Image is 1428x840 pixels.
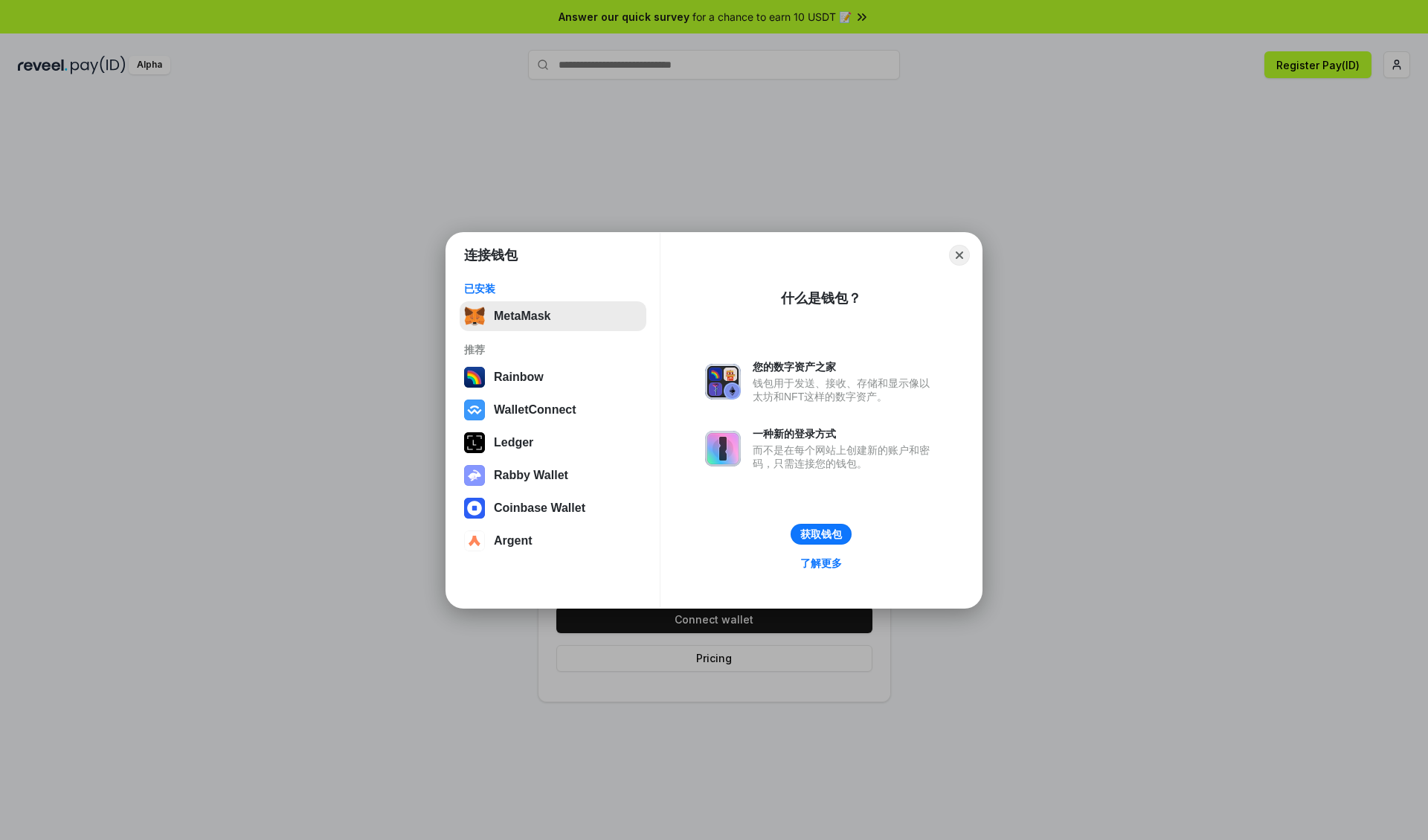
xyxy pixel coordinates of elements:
[753,427,937,440] div: 一种新的登录方式
[791,554,851,573] a: 了解更多
[494,436,533,449] div: Ledger
[460,526,646,556] button: Argent
[705,364,741,400] img: svg+xml,%3Csvg%20xmlns%3D%22http%3A%2F%2Fwww.w3.org%2F2000%2Fsvg%22%20fill%3D%22none%22%20viewBox...
[494,501,585,515] div: Coinbase Wallet
[464,530,485,551] img: svg+xml,%3Csvg%20width%3D%2228%22%20height%3D%2228%22%20viewBox%3D%220%200%2028%2028%22%20fill%3D...
[464,306,485,327] img: svg+xml,%3Csvg%20fill%3D%22none%22%20height%3D%2233%22%20viewBox%3D%220%200%2035%2033%22%20width%...
[464,343,642,356] div: 推荐
[464,400,485,420] img: svg+xml,%3Csvg%20width%3D%2228%22%20height%3D%2228%22%20viewBox%3D%220%200%2028%2028%22%20fill%3D...
[494,469,568,482] div: Rabby Wallet
[460,301,646,331] button: MetaMask
[460,395,646,425] button: WalletConnect
[464,498,485,519] img: svg+xml,%3Csvg%20width%3D%2228%22%20height%3D%2228%22%20viewBox%3D%220%200%2028%2028%22%20fill%3D...
[460,493,646,523] button: Coinbase Wallet
[781,289,861,307] div: 什么是钱包？
[494,310,550,323] div: MetaMask
[460,428,646,458] button: Ledger
[753,443,937,470] div: 而不是在每个网站上创建新的账户和密码，只需连接您的钱包。
[494,371,544,384] div: Rainbow
[464,246,518,264] h1: 连接钱包
[705,431,741,467] img: svg+xml,%3Csvg%20xmlns%3D%22http%3A%2F%2Fwww.w3.org%2F2000%2Fsvg%22%20fill%3D%22none%22%20viewBox...
[800,557,842,570] div: 了解更多
[464,432,485,453] img: svg+xml,%3Csvg%20xmlns%3D%22http%3A%2F%2Fwww.w3.org%2F2000%2Fsvg%22%20width%3D%2228%22%20height%3...
[460,362,646,392] button: Rainbow
[494,534,533,548] div: Argent
[464,367,485,388] img: svg+xml,%3Csvg%20width%3D%22120%22%20height%3D%22120%22%20viewBox%3D%220%200%20120%20120%22%20fil...
[800,528,842,541] div: 获取钱包
[494,403,576,417] div: WalletConnect
[464,282,642,295] div: 已安装
[464,465,485,486] img: svg+xml,%3Csvg%20xmlns%3D%22http%3A%2F%2Fwww.w3.org%2F2000%2Fsvg%22%20fill%3D%22none%22%20viewBox...
[949,245,970,266] button: Close
[791,524,852,545] button: 获取钱包
[460,461,646,490] button: Rabby Wallet
[753,376,937,403] div: 钱包用于发送、接收、存储和显示像以太坊和NFT这样的数字资产。
[753,360,937,373] div: 您的数字资产之家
